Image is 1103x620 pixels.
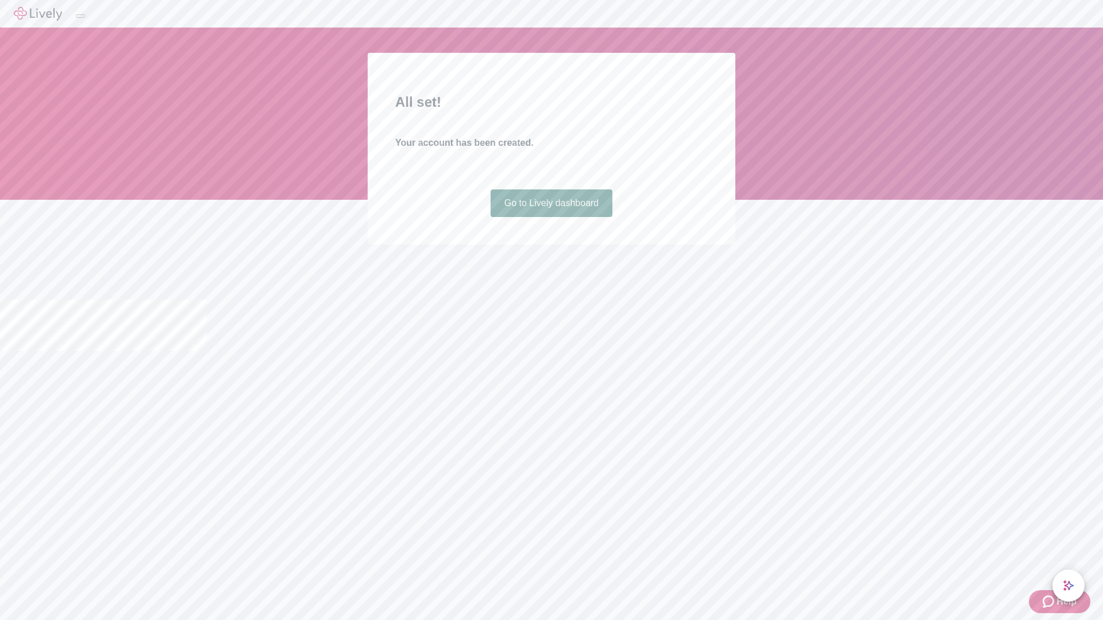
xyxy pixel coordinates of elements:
[1063,580,1074,591] svg: Lively AI Assistant
[395,92,708,113] h2: All set!
[1029,590,1090,613] button: Zendesk support iconHelp
[1043,595,1056,609] svg: Zendesk support icon
[1052,569,1085,602] button: chat
[1056,595,1077,609] span: Help
[14,7,62,21] img: Lively
[395,136,708,150] h4: Your account has been created.
[76,14,85,18] button: Log out
[491,189,613,217] a: Go to Lively dashboard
